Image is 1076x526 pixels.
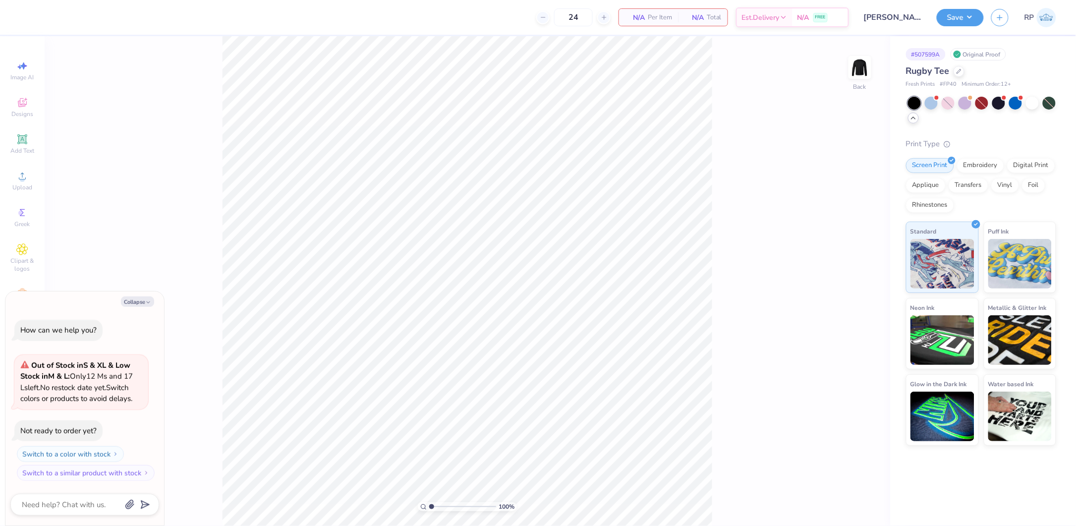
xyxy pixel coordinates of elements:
span: Per Item [648,12,672,23]
img: Glow in the Dark Ink [910,392,974,441]
span: N/A [797,12,809,23]
div: Back [853,82,866,91]
span: Total [707,12,722,23]
input: – – [554,8,593,26]
span: Add Text [10,147,34,155]
img: Switch to a color with stock [113,451,118,457]
img: Puff Ink [988,239,1052,289]
div: Embroidery [957,158,1004,173]
span: N/A [625,12,645,23]
img: Standard [910,239,974,289]
strong: Out of Stock in S & XL [31,360,108,370]
div: Screen Print [906,158,954,173]
span: Only 12 Ms and 17 Ls left. Switch colors or products to avoid delays. [20,360,133,404]
span: 100 % [499,502,514,511]
span: Designs [11,110,33,118]
div: # 507599A [906,48,946,60]
div: Rhinestones [906,198,954,213]
div: Transfers [949,178,988,193]
span: Image AI [11,73,34,81]
span: FREE [815,14,826,21]
span: Clipart & logos [5,257,40,273]
button: Switch to a similar product with stock [17,465,155,481]
div: Foil [1022,178,1045,193]
div: Print Type [906,138,1056,150]
span: RP [1024,12,1034,23]
img: Neon Ink [910,315,974,365]
span: Metallic & Glitter Ink [988,302,1047,313]
img: Metallic & Glitter Ink [988,315,1052,365]
div: How can we help you? [20,325,97,335]
span: Neon Ink [910,302,935,313]
span: Fresh Prints [906,80,935,89]
div: Applique [906,178,946,193]
button: Collapse [121,296,154,307]
span: Greek [15,220,30,228]
span: Upload [12,183,32,191]
span: Rugby Tee [906,65,950,77]
input: Untitled Design [856,7,929,27]
img: Water based Ink [988,392,1052,441]
span: Minimum Order: 12 + [962,80,1012,89]
span: Puff Ink [988,226,1009,236]
span: Standard [910,226,937,236]
span: Est. Delivery [742,12,780,23]
img: Switch to a similar product with stock [143,470,149,476]
span: Glow in the Dark Ink [910,379,967,389]
span: N/A [684,12,704,23]
button: Switch to a color with stock [17,446,124,462]
button: Save [937,9,984,26]
span: No restock date yet. [40,383,106,393]
div: Not ready to order yet? [20,426,97,436]
a: RP [1024,8,1056,27]
img: Rose Pineda [1037,8,1056,27]
span: # FP40 [940,80,957,89]
div: Vinyl [991,178,1019,193]
div: Original Proof [951,48,1006,60]
span: Water based Ink [988,379,1034,389]
img: Back [850,58,870,77]
div: Digital Print [1007,158,1055,173]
